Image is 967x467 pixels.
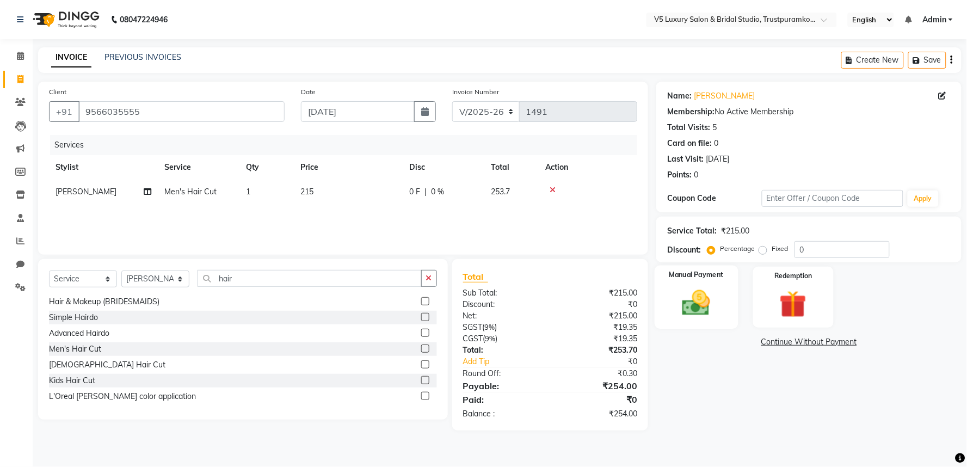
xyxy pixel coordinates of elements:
div: Balance : [455,408,550,420]
th: Disc [403,155,484,180]
div: Kids Hair Cut [49,375,95,386]
div: No Active Membership [667,106,951,118]
div: Round Off: [455,368,550,379]
button: Create New [841,52,904,69]
label: Date [301,87,316,97]
div: Simple Hairdo [49,312,98,323]
label: Manual Payment [669,270,724,280]
div: 5 [712,122,717,133]
span: 9% [485,334,496,343]
div: ( ) [455,333,550,345]
input: Search or Scan [198,270,422,287]
div: ₹215.00 [550,287,645,299]
div: ₹0 [550,299,645,310]
span: Total [463,271,488,282]
div: ₹253.70 [550,345,645,356]
button: Save [908,52,946,69]
div: Discount: [667,244,701,256]
div: Men's Hair Cut [49,343,101,355]
a: [PERSON_NAME] [694,90,755,102]
div: Service Total: [667,225,717,237]
div: ₹19.35 [550,333,645,345]
b: 08047224946 [120,4,168,35]
span: 0 % [431,186,444,198]
div: ₹254.00 [550,379,645,392]
div: ₹254.00 [550,408,645,420]
div: Card on file: [667,138,712,149]
div: Sub Total: [455,287,550,299]
div: ₹0 [566,356,645,367]
span: | [424,186,427,198]
div: [DATE] [706,153,729,165]
span: Admin [922,14,946,26]
div: ₹19.35 [550,322,645,333]
div: Membership: [667,106,715,118]
label: Invoice Number [452,87,500,97]
span: [PERSON_NAME] [56,187,116,196]
span: 0 F [409,186,420,198]
div: Coupon Code [667,193,762,204]
button: +91 [49,101,79,122]
a: PREVIOUS INVOICES [104,52,181,62]
div: ₹0 [550,393,645,406]
a: INVOICE [51,48,91,67]
a: Continue Without Payment [658,336,959,348]
div: 0 [694,169,698,181]
label: Percentage [720,244,755,254]
div: 0 [714,138,718,149]
div: [DEMOGRAPHIC_DATA] Hair Cut [49,359,165,371]
div: Paid: [455,393,550,406]
span: SGST [463,322,483,332]
label: Redemption [774,271,812,281]
th: Stylist [49,155,158,180]
div: ₹0.30 [550,368,645,379]
a: Add Tip [455,356,566,367]
img: _gift.svg [771,287,815,321]
img: _cash.svg [674,287,719,319]
span: CGST [463,334,483,343]
th: Qty [239,155,294,180]
th: Service [158,155,239,180]
div: Services [50,135,645,155]
div: Name: [667,90,692,102]
span: 215 [300,187,313,196]
div: Points: [667,169,692,181]
button: Apply [908,191,939,207]
th: Price [294,155,403,180]
span: 1 [246,187,250,196]
div: Last Visit: [667,153,704,165]
div: Advanced Hairdo [49,328,109,339]
div: ₹215.00 [721,225,749,237]
div: Total: [455,345,550,356]
img: logo [28,4,102,35]
input: Search by Name/Mobile/Email/Code [78,101,285,122]
th: Total [484,155,539,180]
div: Payable: [455,379,550,392]
div: ₹215.00 [550,310,645,322]
th: Action [539,155,637,180]
div: Discount: [455,299,550,310]
span: 9% [485,323,495,331]
span: 253.7 [491,187,510,196]
label: Client [49,87,66,97]
input: Enter Offer / Coupon Code [762,190,903,207]
div: ( ) [455,322,550,333]
div: Net: [455,310,550,322]
span: Men's Hair Cut [164,187,217,196]
div: Total Visits: [667,122,710,133]
div: L'Oreal [PERSON_NAME] color application [49,391,196,402]
div: Hair & Makeup (BRIDESMAIDS) [49,296,159,308]
label: Fixed [772,244,788,254]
